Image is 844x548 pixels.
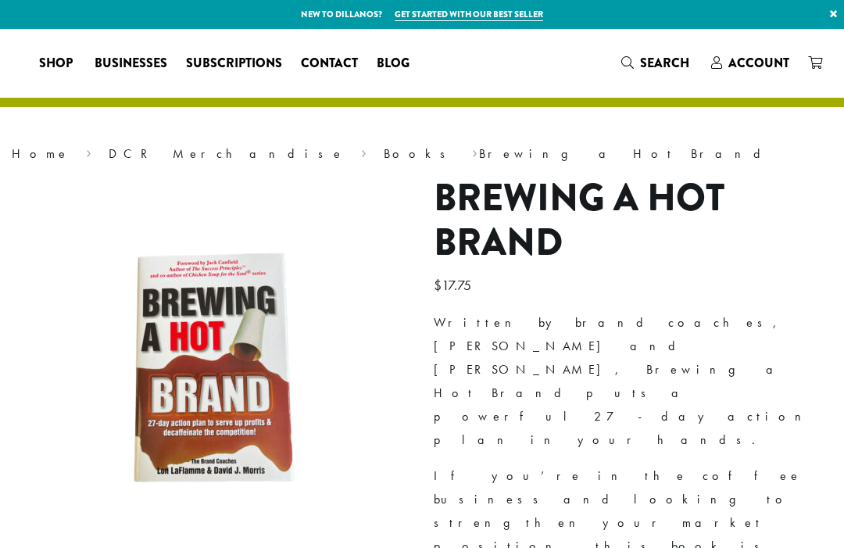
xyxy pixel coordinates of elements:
[186,54,282,73] span: Subscriptions
[95,54,167,73] span: Businesses
[728,54,789,72] span: Account
[39,54,73,73] span: Shop
[395,8,543,21] a: Get started with our best seller
[434,276,475,294] bdi: 17.75
[377,54,409,73] span: Blog
[301,54,358,73] span: Contact
[434,176,832,266] h1: Brewing a Hot Brand
[384,145,456,162] a: Books
[12,145,70,162] a: Home
[12,145,832,163] nav: Breadcrumb
[434,311,832,452] p: Written by brand coaches, [PERSON_NAME] and [PERSON_NAME], Brewing a Hot Brand puts a powerful 27...
[86,139,91,163] span: ›
[30,51,85,76] a: Shop
[612,50,702,76] a: Search
[109,145,345,162] a: DCR Merchandise
[361,139,367,163] span: ›
[640,54,689,72] span: Search
[472,139,477,163] span: ›
[434,276,442,294] span: $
